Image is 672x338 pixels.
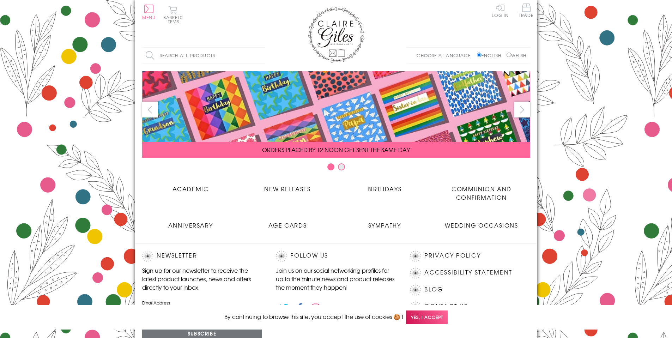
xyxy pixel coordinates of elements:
button: Menu [142,5,156,19]
h2: Newsletter [142,251,262,261]
button: next [514,102,530,117]
a: Blog [424,285,443,294]
p: Sign up for our newsletter to receive the latest product launches, news and offers directly to yo... [142,266,262,291]
span: Yes, I accept [406,310,448,324]
a: Contact Us [424,302,467,311]
span: 0 items [167,14,183,25]
input: Search all products [142,48,266,64]
span: Academic [172,185,209,193]
label: English [477,52,505,59]
div: Carousel Pagination [142,163,530,174]
span: Age Cards [268,221,307,229]
input: English [477,53,482,57]
a: Communion and Confirmation [433,179,530,201]
a: Trade [519,4,534,19]
h2: Follow Us [276,251,396,261]
label: Email Address [142,300,262,306]
span: New Releases [264,185,310,193]
img: Claire Giles Greetings Cards [308,7,364,63]
a: Academic [142,179,239,193]
span: Anniversary [168,221,213,229]
button: Basket0 items [163,6,183,24]
a: Wedding Occasions [433,216,530,229]
a: New Releases [239,179,336,193]
a: Anniversary [142,216,239,229]
span: Trade [519,4,534,17]
a: Privacy Policy [424,251,480,260]
a: Age Cards [239,216,336,229]
span: Sympathy [368,221,401,229]
a: Accessibility Statement [424,268,512,277]
p: Choose a language: [417,52,476,59]
span: ORDERS PLACED BY 12 NOON GET SENT THE SAME DAY [262,145,410,154]
span: Birthdays [368,185,401,193]
label: Welsh [507,52,527,59]
span: Menu [142,14,156,20]
input: Search [259,48,266,64]
p: Join us on our social networking profiles for up to the minute news and product releases the mome... [276,266,396,291]
a: Birthdays [336,179,433,193]
a: Log In [492,4,509,17]
button: Carousel Page 1 (Current Slide) [327,163,334,170]
a: Sympathy [336,216,433,229]
button: prev [142,102,158,117]
span: Communion and Confirmation [452,185,511,201]
span: Wedding Occasions [445,221,518,229]
input: Welsh [507,53,511,57]
button: Carousel Page 2 [338,163,345,170]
